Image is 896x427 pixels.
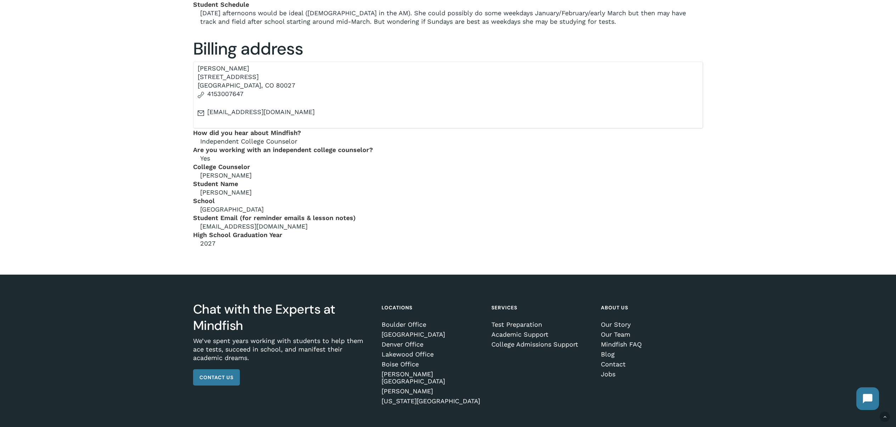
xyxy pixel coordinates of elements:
dd: Yes [193,154,703,163]
a: Jobs [601,371,700,378]
dd: [PERSON_NAME] [193,171,703,180]
a: Boulder Office [382,321,481,328]
dd: [GEOGRAPHIC_DATA] [193,205,703,214]
a: [PERSON_NAME] [382,388,481,395]
p: [EMAIL_ADDRESS][DOMAIN_NAME] [198,108,698,126]
a: Blog [601,351,700,358]
a: Contact Us [193,369,240,386]
h4: Locations [382,301,481,314]
h3: Chat with the Experts at Mindfish [193,301,372,334]
dt: Student Name [193,180,703,188]
dd: 2027 [193,239,703,248]
a: Our Team [601,331,700,338]
span: Contact Us [199,374,233,381]
dt: Student Email (for reminder emails & lesson notes) [193,214,703,222]
a: Boise Office [382,361,481,368]
a: Contact [601,361,700,368]
dt: Student Schedule [193,0,703,9]
dt: How did you hear about Mindfish? [193,129,703,137]
dt: High School Graduation Year [193,231,703,239]
h4: About Us [601,301,700,314]
a: [PERSON_NAME][GEOGRAPHIC_DATA] [382,371,481,385]
dt: Are you working with an independent college counselor? [193,146,703,154]
a: [GEOGRAPHIC_DATA] [382,331,481,338]
a: Denver Office [382,341,481,348]
a: Our Story [601,321,700,328]
dd: [PERSON_NAME] [193,188,703,197]
a: Test Preparation [491,321,591,328]
dt: School [193,197,703,205]
dd: [DATE] afternoons would be ideal ([DEMOGRAPHIC_DATA] in the AM). She could possibly do some weekd... [193,9,703,26]
a: [US_STATE][GEOGRAPHIC_DATA] [382,398,481,405]
h2: Billing address [193,39,703,59]
a: Lakewood Office [382,351,481,358]
dt: College Counselor [193,163,703,171]
dd: [EMAIL_ADDRESS][DOMAIN_NAME] [193,222,703,231]
p: 4153007647 [198,90,698,108]
iframe: Chatbot [849,380,886,417]
a: College Admissions Support [491,341,591,348]
address: [PERSON_NAME] [STREET_ADDRESS] [GEOGRAPHIC_DATA], CO 80027 [193,62,703,129]
h4: Services [491,301,591,314]
a: Academic Support [491,331,591,338]
p: We’ve spent years working with students to help them ace tests, succeed in school, and manifest t... [193,337,372,369]
dd: Independent College Counselor [193,137,703,146]
a: Mindfish FAQ [601,341,700,348]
